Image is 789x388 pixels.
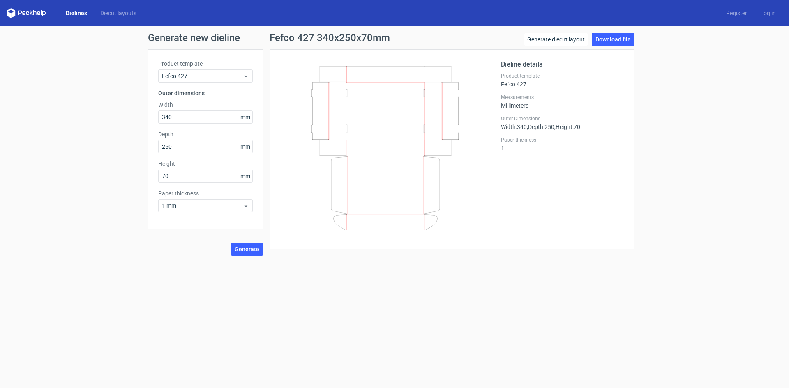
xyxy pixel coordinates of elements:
a: Log in [754,9,782,17]
span: , Depth : 250 [527,124,554,130]
h1: Fefco 427 340x250x70mm [270,33,390,43]
a: Dielines [59,9,94,17]
a: Generate diecut layout [524,33,588,46]
span: Fefco 427 [162,72,243,80]
h2: Dieline details [501,60,624,69]
div: 1 [501,137,624,152]
label: Product template [158,60,253,68]
div: Millimeters [501,94,624,109]
a: Diecut layouts [94,9,143,17]
div: Fefco 427 [501,73,624,87]
span: mm [238,140,252,153]
label: Paper thickness [501,137,624,143]
span: Generate [235,246,259,252]
a: Register [720,9,754,17]
span: , Height : 70 [554,124,580,130]
span: 1 mm [162,202,243,210]
label: Height [158,160,253,168]
button: Generate [231,243,263,256]
h1: Generate new dieline [148,33,641,43]
label: Depth [158,130,253,138]
label: Measurements [501,94,624,101]
span: mm [238,111,252,123]
label: Product template [501,73,624,79]
a: Download file [592,33,634,46]
span: mm [238,170,252,182]
h3: Outer dimensions [158,89,253,97]
label: Outer Dimensions [501,115,624,122]
label: Width [158,101,253,109]
label: Paper thickness [158,189,253,197]
span: Width : 340 [501,124,527,130]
